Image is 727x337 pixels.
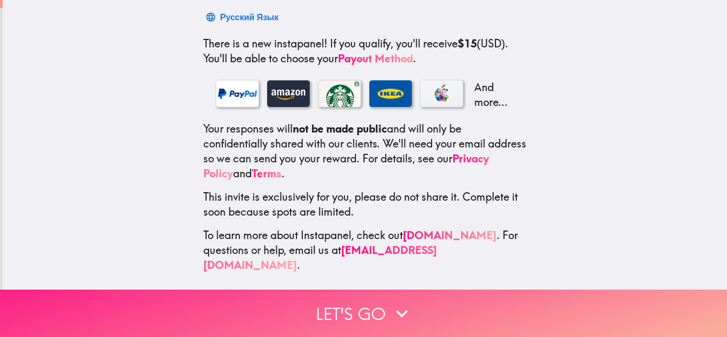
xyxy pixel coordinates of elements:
button: Русский Язык [203,6,283,28]
b: not be made public [293,122,387,135]
p: And more... [472,80,514,110]
a: [DOMAIN_NAME] [403,228,497,242]
p: This invite is exclusively for you, please do not share it. Complete it soon because spots are li... [203,190,527,219]
span: There is a new instapanel! [203,37,327,50]
p: Your responses will and will only be confidentially shared with our clients. We'll need your emai... [203,121,527,181]
div: Русский Язык [220,10,279,24]
b: $15 [458,37,477,50]
a: Payout Method [338,52,413,65]
a: Privacy Policy [203,152,489,180]
a: [EMAIL_ADDRESS][DOMAIN_NAME] [203,243,437,272]
p: If you qualify, you'll receive (USD) . You'll be able to choose your . [203,36,527,66]
a: Terms [252,167,282,180]
p: To learn more about Instapanel, check out . For questions or help, email us at . [203,228,527,273]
